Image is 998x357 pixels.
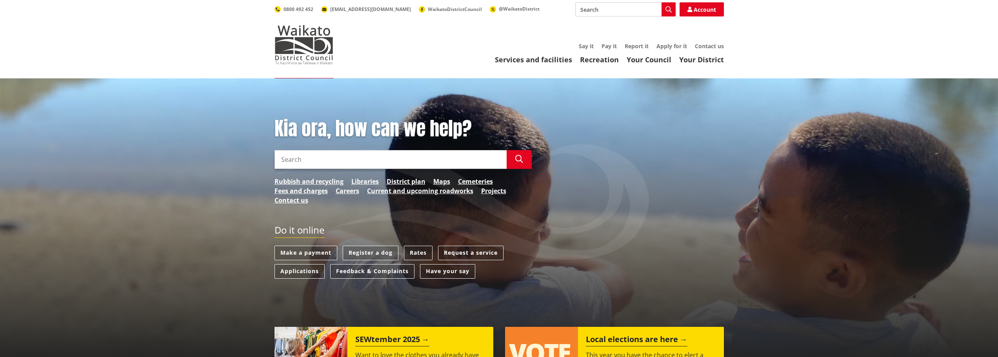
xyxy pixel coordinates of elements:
[274,118,532,140] h1: Kia ora, how can we help?
[695,42,724,50] a: Contact us
[625,42,649,50] a: Report it
[586,335,687,346] h2: Local elections are here
[602,42,617,50] a: Pay it
[274,186,328,196] a: Fees and charges
[330,6,411,13] span: [EMAIL_ADDRESS][DOMAIN_NAME]
[433,177,450,186] a: Maps
[343,246,398,260] a: Register a dog
[404,246,433,260] a: Rates
[274,25,333,64] img: Waikato District Council - Te Kaunihera aa Takiwaa o Waikato
[680,2,724,16] a: Account
[284,6,313,13] span: 0800 492 452
[627,55,671,64] a: Your Council
[355,335,429,346] h2: SEWtember 2025
[499,5,540,12] span: @WaikatoDistrict
[420,264,475,279] a: Have your say
[274,264,325,279] a: Applications
[274,6,313,13] a: 0800 492 452
[656,42,687,50] a: Apply for it
[367,186,473,196] a: Current and upcoming roadworks
[330,264,414,279] a: Feedback & Complaints
[274,196,308,205] a: Contact us
[419,6,482,13] a: WaikatoDistrictCouncil
[481,186,506,196] a: Projects
[490,5,540,12] a: @WaikatoDistrict
[336,186,359,196] a: Careers
[351,177,379,186] a: Libraries
[458,177,493,186] a: Cemeteries
[579,42,594,50] a: Say it
[321,6,411,13] a: [EMAIL_ADDRESS][DOMAIN_NAME]
[274,246,337,260] a: Make a payment
[495,55,572,64] a: Services and facilities
[428,6,482,13] span: WaikatoDistrictCouncil
[274,225,324,238] h2: Do it online
[274,150,507,169] input: Search input
[438,246,504,260] a: Request a service
[679,55,724,64] a: Your District
[575,2,676,16] input: Search input
[387,177,425,186] a: District plan
[580,55,619,64] a: Recreation
[274,177,344,186] a: Rubbish and recycling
